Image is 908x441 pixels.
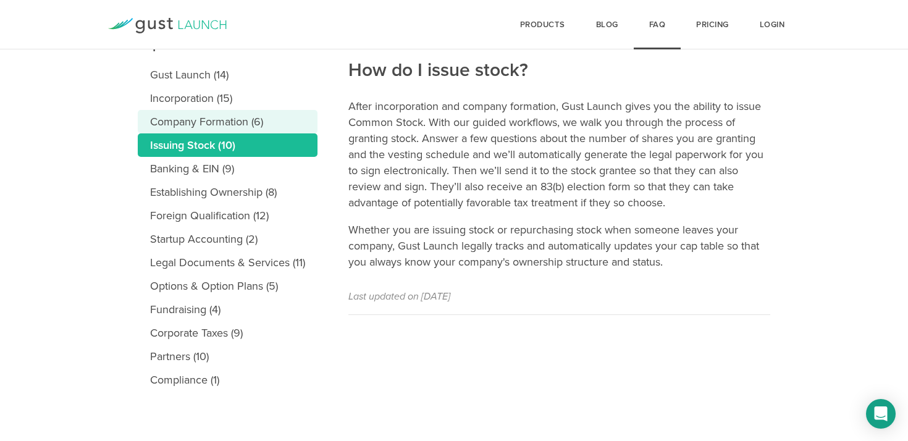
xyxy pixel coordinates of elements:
[138,204,317,227] a: Foreign Qualification (12)
[138,157,317,180] a: Banking & EIN (9)
[348,222,770,270] p: Whether you are issuing stock or repurchasing stock when someone leaves your company, Gust Launch...
[138,298,317,321] a: Fundraising (4)
[138,321,317,345] a: Corporate Taxes (9)
[138,180,317,204] a: Establishing Ownership (8)
[138,345,317,368] a: Partners (10)
[138,251,317,274] a: Legal Documents & Services (11)
[138,86,317,110] a: Incorporation (15)
[138,133,317,157] a: Issuing Stock (10)
[138,227,317,251] a: Startup Accounting (2)
[138,368,317,392] a: Compliance (1)
[138,63,317,86] a: Gust Launch (14)
[348,98,770,211] p: After incorporation and company formation, Gust Launch gives you the ability to issue Common Stoc...
[138,274,317,298] a: Options & Option Plans (5)
[348,288,770,304] p: Last updated on [DATE]
[866,399,896,429] div: Open Intercom Messenger
[138,110,317,133] a: Company Formation (6)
